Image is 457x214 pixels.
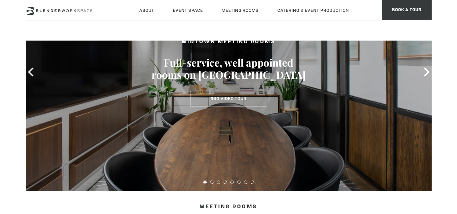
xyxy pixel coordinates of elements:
h4: Meeting Rooms [60,204,398,210]
h3: Full-service, well appointed rooms on [GEOGRAPHIC_DATA] [151,56,306,81]
iframe: Chat Widget [423,182,457,214]
a: 360 Video Tour [190,91,267,106]
h2: MIDTOWN MEETING ROOMS [151,38,306,46]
